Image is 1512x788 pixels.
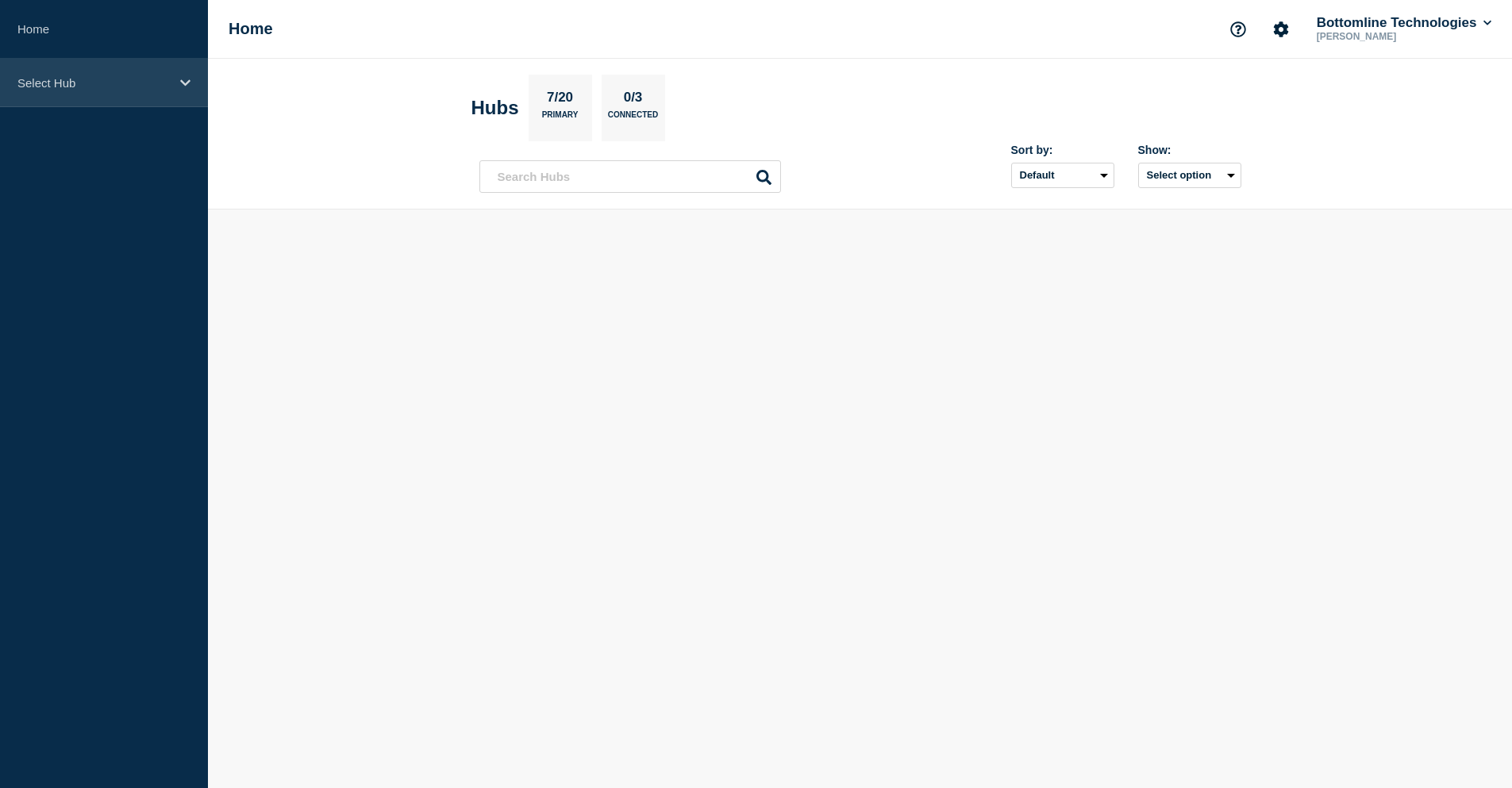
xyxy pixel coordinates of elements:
[1314,15,1495,31] button: Bottomline Technologies
[617,90,648,110] p: 0/3
[1222,13,1255,46] button: Support
[1314,31,1479,42] p: [PERSON_NAME]
[1011,144,1114,156] div: Sort by:
[1264,13,1298,46] button: Account settings
[229,20,273,38] h1: Home
[479,160,781,193] input: Search Hubs
[17,76,170,90] p: Select Hub
[608,110,658,127] p: Connected
[1011,163,1114,188] select: Sort by
[542,110,579,127] p: Primary
[1138,144,1241,156] div: Show:
[541,90,579,110] p: 7/20
[1138,163,1241,188] button: Select option
[471,97,519,119] h2: Hubs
